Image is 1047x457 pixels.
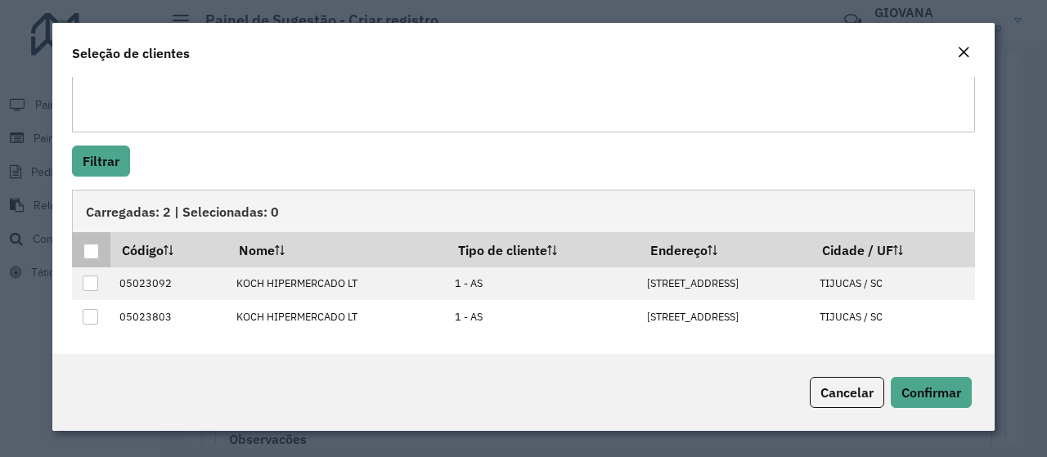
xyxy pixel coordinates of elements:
[110,300,227,334] td: 05023803
[820,384,874,401] span: Cancelar
[957,46,970,59] em: Fechar
[72,43,190,63] h4: Seleção de clientes
[639,232,811,267] th: Endereço
[110,267,227,301] td: 05023092
[228,300,447,334] td: KOCH HIPERMERCADO LT
[811,267,974,301] td: TIJUCAS / SC
[811,300,974,334] td: TIJUCAS / SC
[72,146,130,177] button: Filtrar
[952,43,975,64] button: Close
[447,232,639,267] th: Tipo de cliente
[228,267,447,301] td: KOCH HIPERMERCADO LT
[639,267,811,301] td: [STREET_ADDRESS]
[447,267,639,301] td: 1 - AS
[811,232,974,267] th: Cidade / UF
[447,300,639,334] td: 1 - AS
[891,377,972,408] button: Confirmar
[228,232,447,267] th: Nome
[72,190,975,232] div: Carregadas: 2 | Selecionadas: 0
[110,232,227,267] th: Código
[810,377,884,408] button: Cancelar
[639,300,811,334] td: [STREET_ADDRESS]
[901,384,961,401] span: Confirmar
